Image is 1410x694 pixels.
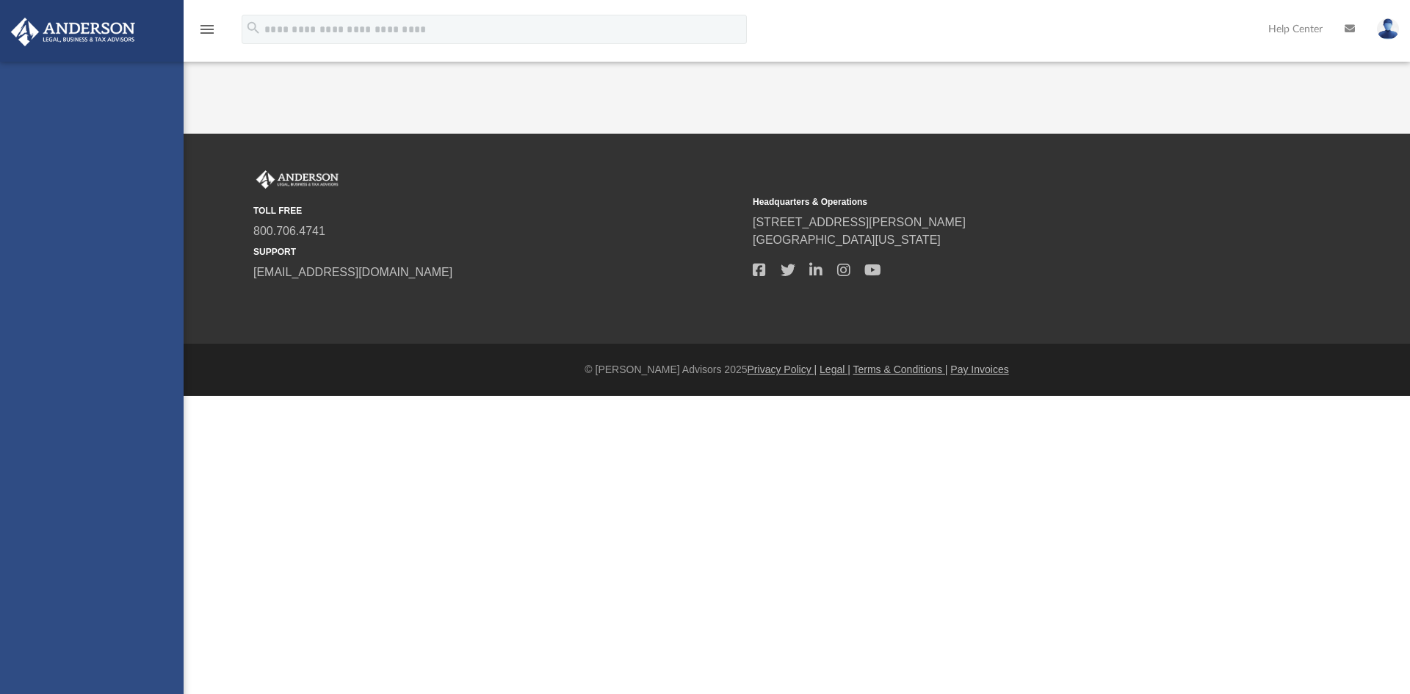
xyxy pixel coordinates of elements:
a: [EMAIL_ADDRESS][DOMAIN_NAME] [253,266,452,278]
a: [STREET_ADDRESS][PERSON_NAME] [753,216,966,228]
a: Pay Invoices [950,364,1008,375]
img: User Pic [1377,18,1399,40]
a: [GEOGRAPHIC_DATA][US_STATE] [753,234,941,246]
a: 800.706.4741 [253,225,325,237]
i: search [245,20,261,36]
a: menu [198,28,216,38]
i: menu [198,21,216,38]
a: Privacy Policy | [748,364,817,375]
img: Anderson Advisors Platinum Portal [253,170,341,189]
div: © [PERSON_NAME] Advisors 2025 [184,362,1410,377]
small: Headquarters & Operations [753,195,1242,209]
small: SUPPORT [253,245,742,259]
a: Terms & Conditions | [853,364,948,375]
small: TOLL FREE [253,204,742,217]
a: Legal | [820,364,850,375]
img: Anderson Advisors Platinum Portal [7,18,140,46]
